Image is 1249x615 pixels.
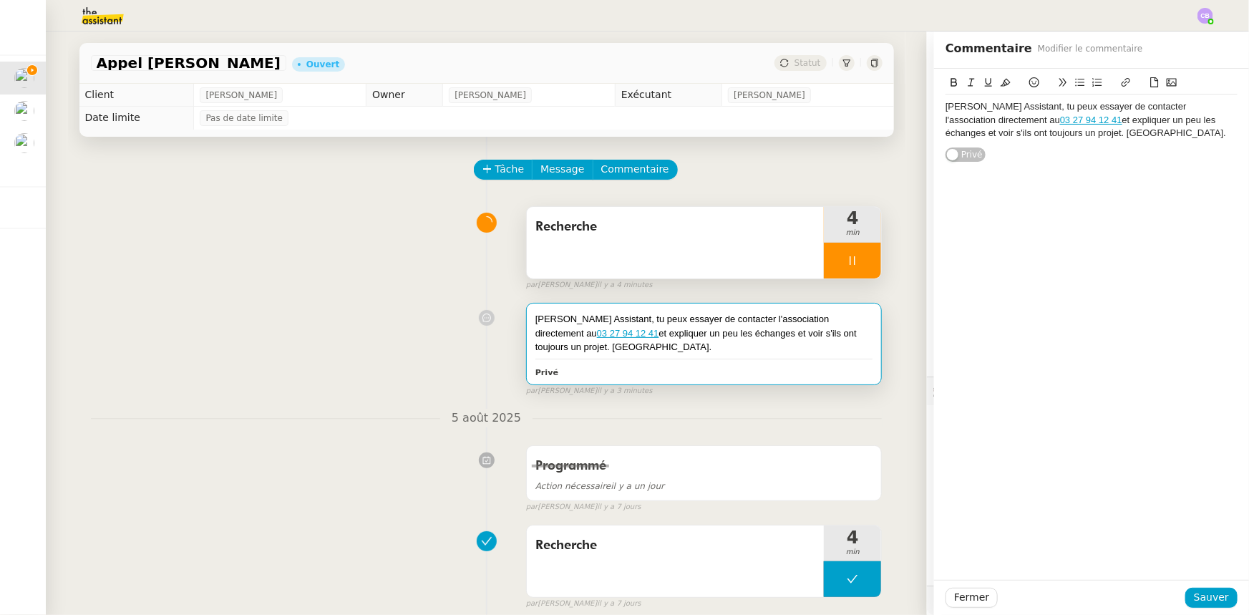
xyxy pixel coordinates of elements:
[1060,115,1122,125] a: 03 27 94 12 41
[597,501,641,513] span: il y a 7 jours
[933,385,1117,397] span: 🕵️
[205,111,283,125] span: Pas de date limite
[526,279,538,291] span: par
[366,84,443,107] td: Owner
[597,328,659,339] a: 03 27 94 12 41
[535,535,816,556] span: Recherche
[1185,588,1238,608] button: Sauver
[205,88,277,102] span: [PERSON_NAME]
[526,598,641,610] small: [PERSON_NAME]
[927,586,1249,614] div: 🧴Autres
[535,312,873,354] div: [PERSON_NAME] Assistant, tu peux essayer de contacter l'association directement au et expliquer u...
[455,88,526,102] span: [PERSON_NAME]
[593,160,678,180] button: Commentaire
[1038,42,1143,56] span: Modifier le commentaire
[535,481,611,491] span: Action nécessaire
[14,68,34,88] img: users%2FW4OQjB9BRtYK2an7yusO0WsYLsD3%2Favatar%2F28027066-518b-424c-8476-65f2e549ac29
[927,377,1249,405] div: 🕵️Autres demandes en cours 19
[97,56,281,70] span: Appel [PERSON_NAME]
[824,227,881,239] span: min
[824,529,881,546] span: 4
[734,88,805,102] span: [PERSON_NAME]
[526,598,538,610] span: par
[526,385,653,397] small: [PERSON_NAME]
[14,133,34,153] img: users%2FW4OQjB9BRtYK2an7yusO0WsYLsD3%2Favatar%2F28027066-518b-424c-8476-65f2e549ac29
[597,598,641,610] span: il y a 7 jours
[961,147,983,162] span: Privé
[535,460,606,473] span: Programmé
[794,58,821,68] span: Statut
[526,501,641,513] small: [PERSON_NAME]
[601,161,669,178] span: Commentaire
[615,84,721,107] td: Exécutant
[1194,589,1229,606] span: Sauver
[526,279,653,291] small: [PERSON_NAME]
[1197,8,1213,24] img: svg
[526,385,538,397] span: par
[933,594,977,606] span: 🧴
[954,589,989,606] span: Fermer
[306,60,339,69] div: Ouvert
[535,481,664,491] span: il y a un jour
[824,546,881,558] span: min
[474,160,533,180] button: Tâche
[526,501,538,513] span: par
[946,39,1032,59] span: Commentaire
[532,160,593,180] button: Message
[79,107,194,130] td: Date limite
[440,409,533,428] span: 5 août 2025
[535,216,816,238] span: Recherche
[79,84,194,107] td: Client
[14,101,34,121] img: users%2FW4OQjB9BRtYK2an7yusO0WsYLsD3%2Favatar%2F28027066-518b-424c-8476-65f2e549ac29
[495,161,525,178] span: Tâche
[824,210,881,227] span: 4
[535,368,558,377] b: Privé
[597,385,652,397] span: il y a 3 minutes
[946,147,986,162] button: Privé
[540,161,584,178] span: Message
[946,100,1238,140] div: [PERSON_NAME] Assistant, tu peux essayer de contacter l'association directement au et expliquer u...
[597,279,652,291] span: il y a 4 minutes
[946,588,998,608] button: Fermer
